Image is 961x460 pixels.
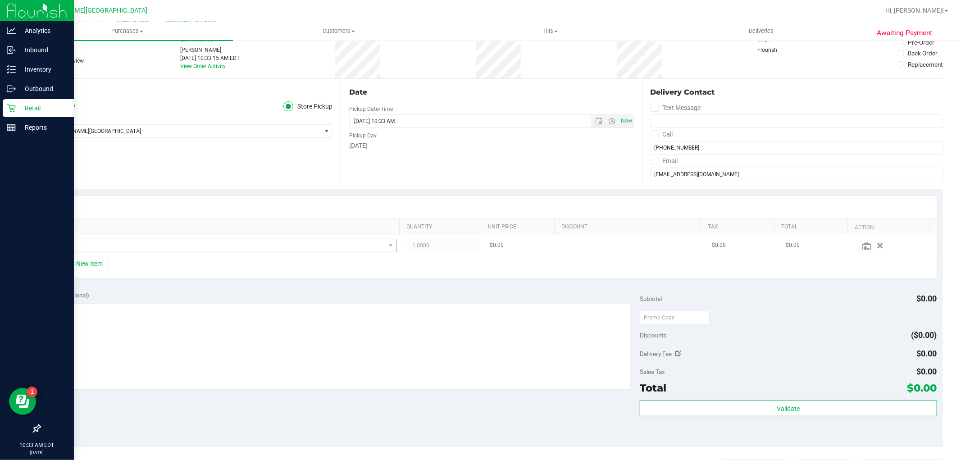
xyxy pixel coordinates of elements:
inline-svg: Analytics [7,26,16,35]
span: Set Current date [619,114,634,128]
a: Quantity [407,223,478,231]
span: Hi, [PERSON_NAME]! [885,7,944,14]
div: Flourish [757,46,802,54]
p: 10:33 AM EDT [4,441,70,449]
span: $0.00 [490,241,504,250]
button: Validate [640,400,937,416]
span: [PERSON_NAME][GEOGRAPHIC_DATA] [40,125,321,137]
input: Format: (999) 999-9999 [651,114,943,128]
a: Unit Price [488,223,551,231]
span: Total [640,382,666,394]
a: Tax [708,223,771,231]
input: Promo Code [640,311,710,324]
span: Discounts [640,327,666,343]
div: Back Order [908,49,938,58]
span: ($0.00) [911,330,937,340]
span: Validate [777,405,800,412]
span: $0.00 [712,241,726,250]
input: Format: (999) 999-9999 [651,141,943,155]
a: View Order Activity [180,63,226,69]
span: NO DATA FOUND [52,239,397,252]
p: Outbound [16,83,70,94]
span: Subtotal [640,295,662,302]
span: Tills [445,27,655,35]
span: $0.00 [917,349,937,358]
a: Total [781,223,844,231]
div: [DATE] 10:33:15 AM EDT [180,54,240,62]
label: Pickup Date/Time [349,105,393,113]
a: Deliveries [656,22,867,41]
span: Customers [233,27,444,35]
p: [DATE] [4,449,70,456]
p: Inventory [16,64,70,75]
span: $0.00 [917,294,937,303]
div: Replacement [908,60,943,69]
button: + Add New Item [53,256,109,271]
inline-svg: Inbound [7,46,16,55]
a: Tills [444,22,656,41]
div: [PERSON_NAME] [180,46,240,54]
label: Call [651,128,673,141]
div: Pre-Order [908,38,934,47]
div: [DATE] [349,141,633,150]
p: Inbound [16,45,70,55]
label: Store Pickup [283,101,333,112]
p: Analytics [16,25,70,36]
inline-svg: Retail [7,104,16,113]
iframe: Resource center [9,388,36,415]
a: Discount [561,223,697,231]
span: select [321,125,332,137]
span: $0.00 [907,382,937,394]
label: Pickup Day [349,132,377,140]
span: Sales Tax [640,368,665,375]
span: Open the date view [591,118,606,125]
span: Awaiting Payment [877,28,932,38]
span: $0.00 [917,367,937,376]
div: Delivery Contact [651,87,943,98]
inline-svg: Reports [7,123,16,132]
p: Retail [16,103,70,114]
p: Reports [16,122,70,133]
span: [PERSON_NAME][GEOGRAPHIC_DATA] [36,7,148,14]
span: Purchases [22,27,233,35]
iframe: Resource center unread badge [27,387,37,397]
span: Delivery Fee [640,350,672,357]
label: Email [651,155,678,168]
a: Customers [233,22,444,41]
inline-svg: Outbound [7,84,16,93]
div: Location [40,87,332,98]
a: Purchases [22,22,233,41]
div: Date [349,87,633,98]
a: SKU [53,223,396,231]
i: Edit Delivery Fee [675,351,682,357]
label: Text Message [651,101,701,114]
span: Open the time view [604,118,619,125]
inline-svg: Inventory [7,65,16,74]
span: Deliveries [737,27,786,35]
th: Action [847,219,929,235]
span: $0.00 [786,241,800,250]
